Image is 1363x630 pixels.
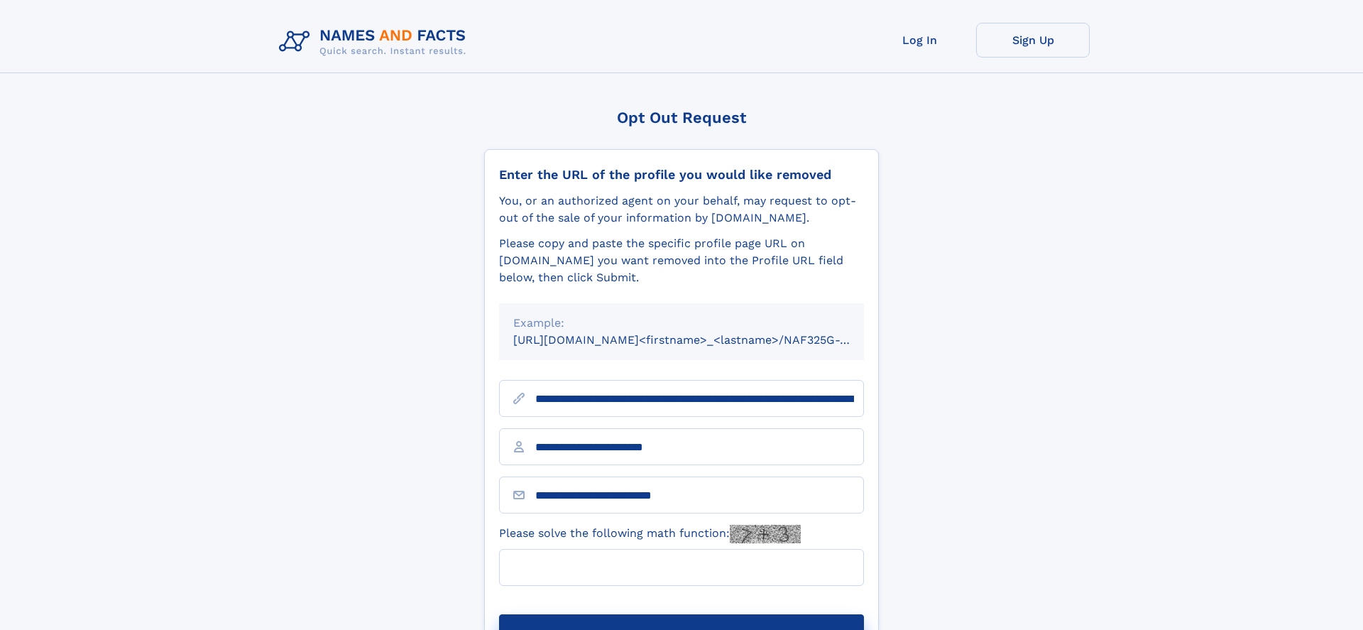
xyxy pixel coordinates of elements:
div: Opt Out Request [484,109,879,126]
div: You, or an authorized agent on your behalf, may request to opt-out of the sale of your informatio... [499,192,864,227]
img: Logo Names and Facts [273,23,478,61]
a: Sign Up [976,23,1090,58]
small: [URL][DOMAIN_NAME]<firstname>_<lastname>/NAF325G-xxxxxxxx [513,333,891,347]
div: Please copy and paste the specific profile page URL on [DOMAIN_NAME] you want removed into the Pr... [499,235,864,286]
label: Please solve the following math function: [499,525,801,543]
a: Log In [863,23,976,58]
div: Enter the URL of the profile you would like removed [499,167,864,183]
div: Example: [513,315,850,332]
